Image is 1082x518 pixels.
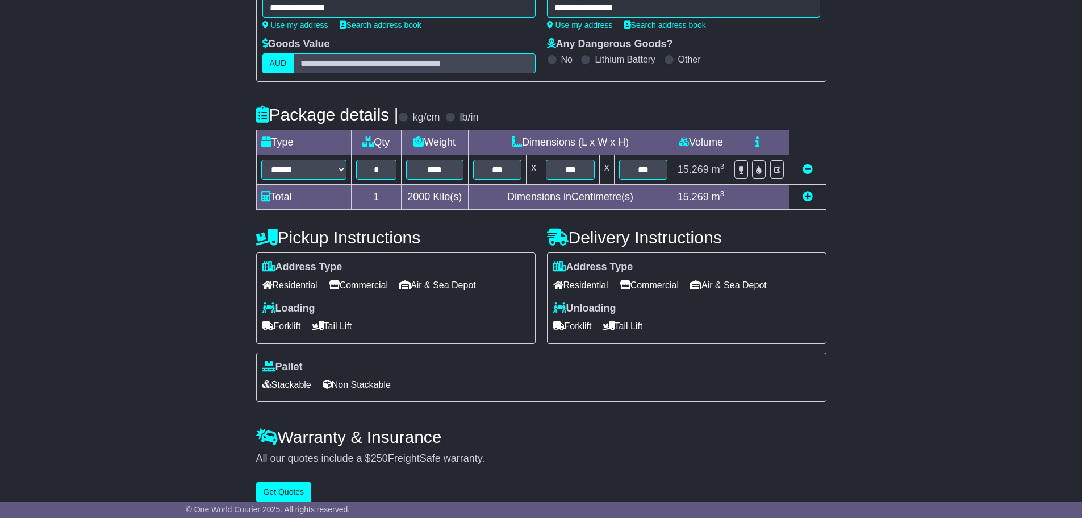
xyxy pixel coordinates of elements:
label: Other [678,54,701,65]
label: Pallet [262,361,303,374]
sup: 3 [720,189,725,198]
label: Address Type [262,261,342,273]
a: Search address book [624,20,706,30]
td: 1 [351,185,401,210]
td: Weight [401,130,468,155]
label: Loading [262,302,315,315]
label: Any Dangerous Goods? [547,38,673,51]
td: Qty [351,130,401,155]
label: AUD [262,53,294,73]
a: Use my address [262,20,328,30]
button: Get Quotes [256,482,312,502]
span: 250 [371,453,388,464]
span: Forklift [262,317,301,335]
span: Residential [553,276,608,294]
a: Add new item [803,191,813,202]
span: Commercial [620,276,679,294]
span: Stackable [262,376,311,393]
span: Air & Sea Depot [399,276,476,294]
label: kg/cm [412,111,440,124]
span: 15.269 [678,164,709,175]
label: Goods Value [262,38,330,51]
span: Non Stackable [323,376,391,393]
h4: Delivery Instructions [547,228,826,247]
td: x [599,155,614,185]
label: No [561,54,573,65]
div: All our quotes include a $ FreightSafe warranty. [256,453,826,465]
td: Dimensions (L x W x H) [468,130,672,155]
span: © One World Courier 2025. All rights reserved. [186,505,350,514]
h4: Package details | [256,105,399,124]
a: Search address book [340,20,421,30]
span: Commercial [329,276,388,294]
label: lb/in [459,111,478,124]
span: Forklift [553,317,592,335]
sup: 3 [720,162,725,171]
a: Use my address [547,20,613,30]
label: Address Type [553,261,633,273]
td: Kilo(s) [401,185,468,210]
td: x [527,155,541,185]
label: Unloading [553,302,616,315]
span: 15.269 [678,191,709,202]
span: Tail Lift [312,317,352,335]
label: Lithium Battery [595,54,655,65]
a: Remove this item [803,164,813,175]
span: Air & Sea Depot [690,276,767,294]
span: 2000 [407,191,430,202]
span: Tail Lift [603,317,643,335]
td: Total [256,185,351,210]
span: Residential [262,276,318,294]
td: Volume [672,130,729,155]
td: Type [256,130,351,155]
h4: Warranty & Insurance [256,428,826,446]
span: m [712,191,725,202]
td: Dimensions in Centimetre(s) [468,185,672,210]
span: m [712,164,725,175]
h4: Pickup Instructions [256,228,536,247]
